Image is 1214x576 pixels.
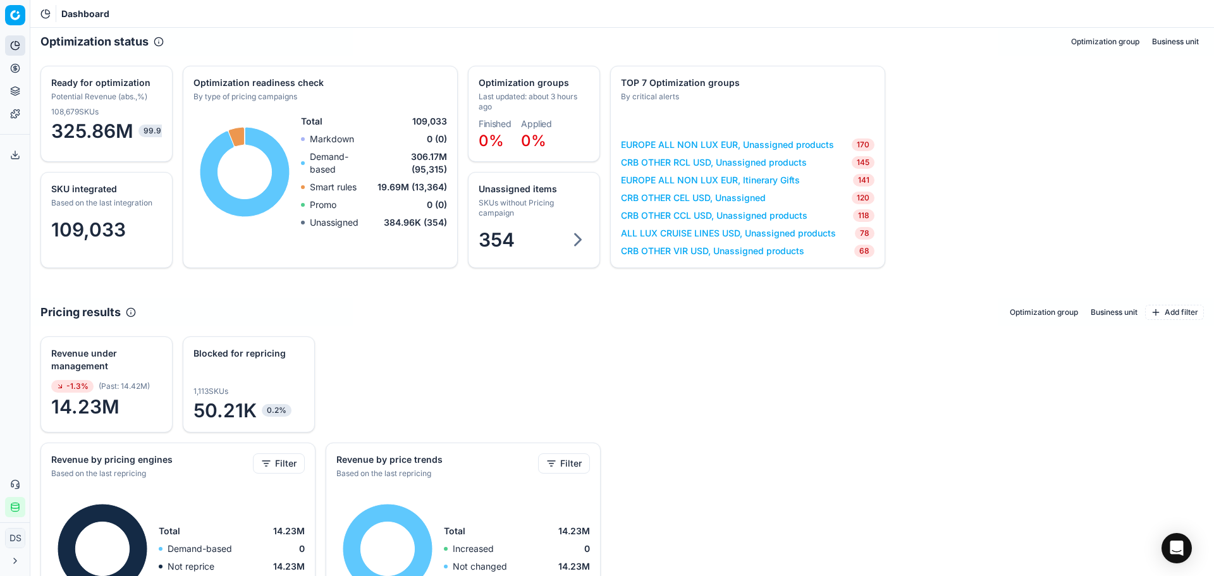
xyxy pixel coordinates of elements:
div: Open Intercom Messenger [1162,533,1192,563]
p: Not reprice [168,560,214,573]
span: 109,033 [412,115,447,128]
div: Optimization groups [479,77,587,89]
span: 0 [584,542,590,555]
span: 14.23M [273,525,305,537]
span: 78 [855,227,874,240]
span: 19.69M (13,364) [377,181,447,193]
div: TOP 7 Optimization groups [621,77,872,89]
button: DS [5,528,25,548]
span: 14.23M [273,560,305,573]
nav: breadcrumb [61,8,109,20]
button: Add filter [1145,305,1204,320]
div: Based on the last repricing [336,469,536,479]
span: 14.23M [558,525,590,537]
span: 50.21K [193,399,304,422]
span: 0 [299,542,305,555]
div: Revenue under management [51,347,159,372]
p: Smart rules [310,181,357,193]
span: 99.9% [138,125,174,137]
button: Filter [253,453,305,474]
h2: Optimization status [40,33,149,51]
div: Based on the last repricing [51,469,250,479]
p: Promo [310,199,336,211]
span: 1,113 SKUs [193,386,228,396]
span: 118 [853,209,874,222]
div: Ready for optimization [51,77,159,89]
span: 170 [852,138,874,151]
span: 0 (0) [427,133,447,145]
a: ALL LUX CRUISE LINES USD, Unassigned products [621,227,836,240]
span: 120 [852,192,874,204]
a: CRB OTHER VIR USD, Unassigned products [621,245,804,257]
p: Not changed [453,560,507,573]
a: EUROPE ALL NON LUX EUR, Itinerary Gifts [621,174,800,187]
div: Based on the last integration [51,198,159,208]
span: 14.23M [51,395,162,418]
button: Filter [538,453,590,474]
p: Increased [453,542,494,555]
span: 14.23M [558,560,590,573]
dt: Finished [479,119,511,128]
span: 108,679 SKUs [51,107,99,117]
span: -1.3% [51,380,94,393]
span: Total [301,115,322,128]
span: Total [444,525,465,537]
span: 306.17M (95,315) [374,150,447,176]
div: Unassigned items [479,183,587,195]
p: Markdown [310,133,354,145]
div: SKUs without Pricing campaign [479,198,587,218]
span: 109,033 [51,218,126,241]
div: Blocked for repricing [193,347,302,360]
p: Demand-based [310,150,374,176]
button: Business unit [1147,34,1204,49]
p: Unassigned [310,216,359,229]
div: By type of pricing campaigns [193,92,445,102]
div: By critical alerts [621,92,872,102]
h2: Pricing results [40,303,121,321]
div: Optimization readiness check [193,77,445,89]
a: CRB OTHER CCL USD, Unassigned products [621,209,807,222]
span: DS [6,529,25,548]
div: SKU integrated [51,183,159,195]
span: ( Past : 14.42M ) [99,381,150,391]
span: 68 [854,245,874,257]
span: 354 [479,228,515,251]
dt: Applied [521,119,552,128]
span: Dashboard [61,8,109,20]
a: EUROPE ALL NON LUX EUR, Unassigned products [621,138,834,151]
span: 384.96K (354) [384,216,447,229]
span: 325.86M [51,119,162,142]
span: 0.2% [262,404,291,417]
div: Revenue by price trends [336,453,536,466]
a: CRB OTHER RCL USD, Unassigned products [621,156,807,169]
button: Optimization group [1005,305,1083,320]
div: Last updated: about 3 hours ago [479,92,587,112]
span: 145 [852,156,874,169]
p: Demand-based [168,542,232,555]
span: 0% [521,132,546,150]
span: 0% [479,132,504,150]
div: Potential Revenue (abs.,%) [51,92,159,102]
span: Total [159,525,180,537]
a: CRB OTHER CEL USD, Unassigned [621,192,766,204]
div: Revenue by pricing engines [51,453,250,466]
span: 141 [853,174,874,187]
button: Business unit [1086,305,1143,320]
button: Optimization group [1066,34,1144,49]
span: 0 (0) [427,199,447,211]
